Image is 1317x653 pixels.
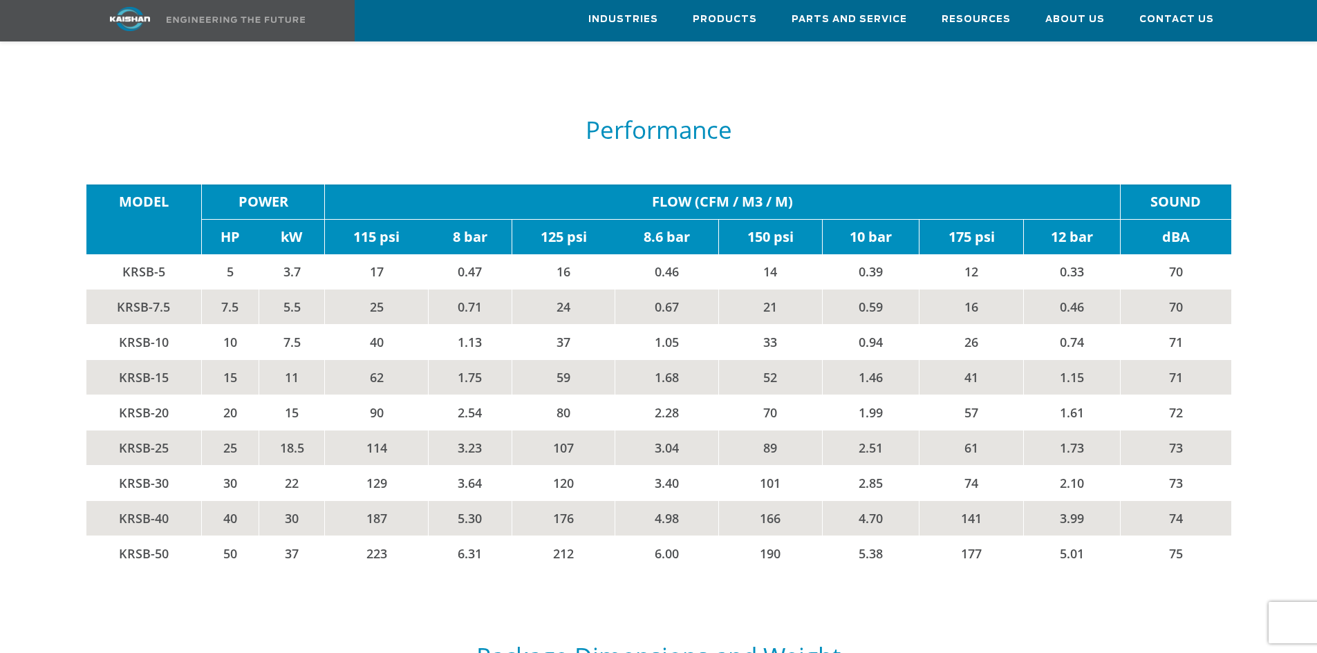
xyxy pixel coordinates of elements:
[325,465,429,500] td: 129
[86,430,202,465] td: KRSB-25
[1139,1,1214,38] a: Contact Us
[919,395,1023,430] td: 57
[201,289,259,324] td: 7.5
[512,359,615,395] td: 59
[325,184,1121,220] td: FLOW (CFM / M3 / M)
[1121,219,1231,254] td: dBA
[718,395,822,430] td: 70
[823,289,919,324] td: 0.59
[512,219,615,254] td: 125 psi
[615,254,719,290] td: 0.46
[325,254,429,290] td: 17
[1121,500,1231,536] td: 74
[1023,500,1120,536] td: 3.99
[86,395,202,430] td: KRSB-20
[512,324,615,359] td: 37
[259,324,325,359] td: 7.5
[259,430,325,465] td: 18.5
[201,219,259,254] td: HP
[693,1,757,38] a: Products
[86,359,202,395] td: KRSB-15
[919,430,1023,465] td: 61
[428,395,512,430] td: 2.54
[718,465,822,500] td: 101
[259,536,325,571] td: 37
[1023,430,1120,465] td: 1.73
[1023,395,1120,430] td: 1.61
[1023,254,1120,290] td: 0.33
[919,254,1023,290] td: 12
[259,395,325,430] td: 15
[1023,536,1120,571] td: 5.01
[1045,1,1105,38] a: About Us
[1121,184,1231,220] td: SOUND
[615,324,719,359] td: 1.05
[86,184,202,220] td: MODEL
[325,395,429,430] td: 90
[512,430,615,465] td: 107
[259,219,325,254] td: kW
[325,430,429,465] td: 114
[823,395,919,430] td: 1.99
[919,500,1023,536] td: 141
[86,289,202,324] td: KRSB-7.5
[325,536,429,571] td: 223
[512,395,615,430] td: 80
[919,359,1023,395] td: 41
[201,254,259,290] td: 5
[1121,536,1231,571] td: 75
[718,324,822,359] td: 33
[718,500,822,536] td: 166
[615,289,719,324] td: 0.67
[1121,324,1231,359] td: 71
[1045,12,1105,28] span: About Us
[167,17,305,23] img: Engineering the future
[201,359,259,395] td: 15
[428,324,512,359] td: 1.13
[512,254,615,290] td: 16
[919,324,1023,359] td: 26
[428,219,512,254] td: 8 bar
[86,536,202,571] td: KRSB-50
[259,289,325,324] td: 5.5
[615,395,719,430] td: 2.28
[718,289,822,324] td: 21
[693,12,757,28] span: Products
[823,254,919,290] td: 0.39
[823,465,919,500] td: 2.85
[718,536,822,571] td: 190
[718,430,822,465] td: 89
[1121,254,1231,290] td: 70
[1121,359,1231,395] td: 71
[428,536,512,571] td: 6.31
[1023,219,1120,254] td: 12 bar
[1121,430,1231,465] td: 73
[718,219,822,254] td: 150 psi
[428,289,512,324] td: 0.71
[1023,289,1120,324] td: 0.46
[201,536,259,571] td: 50
[86,117,1231,143] h5: Performance
[615,536,719,571] td: 6.00
[86,500,202,536] td: KRSB-40
[512,465,615,500] td: 120
[919,219,1023,254] td: 175 psi
[428,254,512,290] td: 0.47
[259,500,325,536] td: 30
[201,500,259,536] td: 40
[792,1,907,38] a: Parts and Service
[259,359,325,395] td: 11
[1023,465,1120,500] td: 2.10
[942,12,1011,28] span: Resources
[325,289,429,324] td: 25
[718,359,822,395] td: 52
[428,465,512,500] td: 3.64
[615,465,719,500] td: 3.40
[201,395,259,430] td: 20
[325,500,429,536] td: 187
[615,500,719,536] td: 4.98
[428,430,512,465] td: 3.23
[1023,324,1120,359] td: 0.74
[823,430,919,465] td: 2.51
[86,254,202,290] td: KRSB-5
